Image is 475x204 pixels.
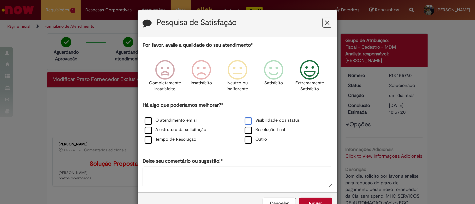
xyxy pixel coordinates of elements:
label: Pesquisa de Satisfação [156,18,237,27]
p: Extremamente Satisfeito [295,80,324,92]
label: Tempo de Resolução [145,136,196,143]
label: O atendimento em si [145,117,197,124]
p: Completamente Insatisfeito [149,80,181,92]
label: Deixe seu comentário ou sugestão!* [143,158,223,165]
div: Há algo que poderíamos melhorar?* [143,102,332,145]
label: Outro [245,136,267,143]
label: Visibilidade dos status [245,117,300,124]
p: Satisfeito [264,80,283,86]
div: Insatisfeito [184,55,218,101]
p: Neutro ou indiferente [225,80,250,92]
label: Por favor, avalie a qualidade do seu atendimento* [143,42,253,49]
label: Resolução final [245,127,285,133]
div: Extremamente Satisfeito [293,55,327,101]
p: Insatisfeito [191,80,212,86]
div: Neutro ou indiferente [220,55,255,101]
div: Satisfeito [257,55,291,101]
div: Completamente Insatisfeito [148,55,182,101]
label: A estrutura da solicitação [145,127,206,133]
